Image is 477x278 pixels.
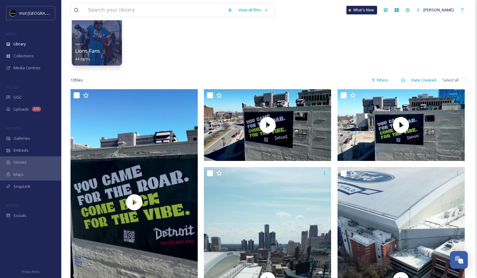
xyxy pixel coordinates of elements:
span: WIDGETS [6,126,20,131]
span: 44 items [75,56,91,61]
span: SnapLink [13,184,30,189]
span: Stories [13,159,27,165]
a: SportsLions Fans44 items [75,40,100,61]
input: Search your library [85,3,224,17]
span: Sports [75,42,84,46]
div: 380 [32,107,41,112]
span: Socials [13,213,26,219]
a: [PERSON_NAME] [413,4,457,16]
a: What's New [346,6,377,14]
button: Open Chat [450,251,468,269]
span: Privacy Policy [22,270,40,274]
span: Embeds [13,147,29,153]
a: View all files [235,4,271,16]
span: MEDIA [6,32,17,36]
img: thumbnail [338,89,465,161]
div: Filters [368,74,391,86]
span: Visit [GEOGRAPHIC_DATA] [19,10,67,16]
span: Lions Fans [75,48,100,54]
span: Galleries [13,135,30,141]
span: Select all [442,77,459,83]
span: Collections [13,53,34,59]
span: Library [13,41,26,47]
div: Date Created [408,74,439,86]
span: [PERSON_NAME] [423,7,454,13]
span: SOCIALS [6,203,18,208]
span: COLLECT [6,85,19,89]
img: thumbnail [204,89,331,161]
a: Privacy Policy [22,268,40,275]
span: Media Centres [13,65,40,71]
span: 13 file s [71,77,83,83]
span: UGC [13,94,22,100]
img: VISIT%20DETROIT%20LOGO%20-%20BLACK%20BACKGROUND.png [10,10,16,16]
span: Maps [13,172,24,177]
span: Uploads [13,106,29,112]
